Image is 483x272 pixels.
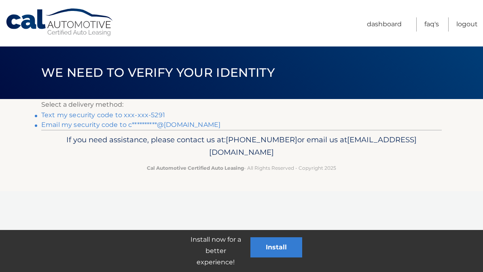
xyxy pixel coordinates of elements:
a: Email my security code to c**********@[DOMAIN_NAME] [41,121,220,129]
p: Install now for a better experience! [181,234,250,268]
p: If you need assistance, please contact us at: or email us at [47,133,436,159]
a: Dashboard [367,17,402,32]
button: Install [250,237,302,257]
p: - All Rights Reserved - Copyright 2025 [47,164,436,172]
p: Select a delivery method: [41,99,442,110]
span: [PHONE_NUMBER] [226,135,297,144]
a: Text my security code to xxx-xxx-5291 [41,111,165,119]
a: Logout [456,17,478,32]
a: Cal Automotive [5,8,114,37]
a: FAQ's [424,17,439,32]
span: We need to verify your identity [41,65,275,80]
strong: Cal Automotive Certified Auto Leasing [147,165,244,171]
